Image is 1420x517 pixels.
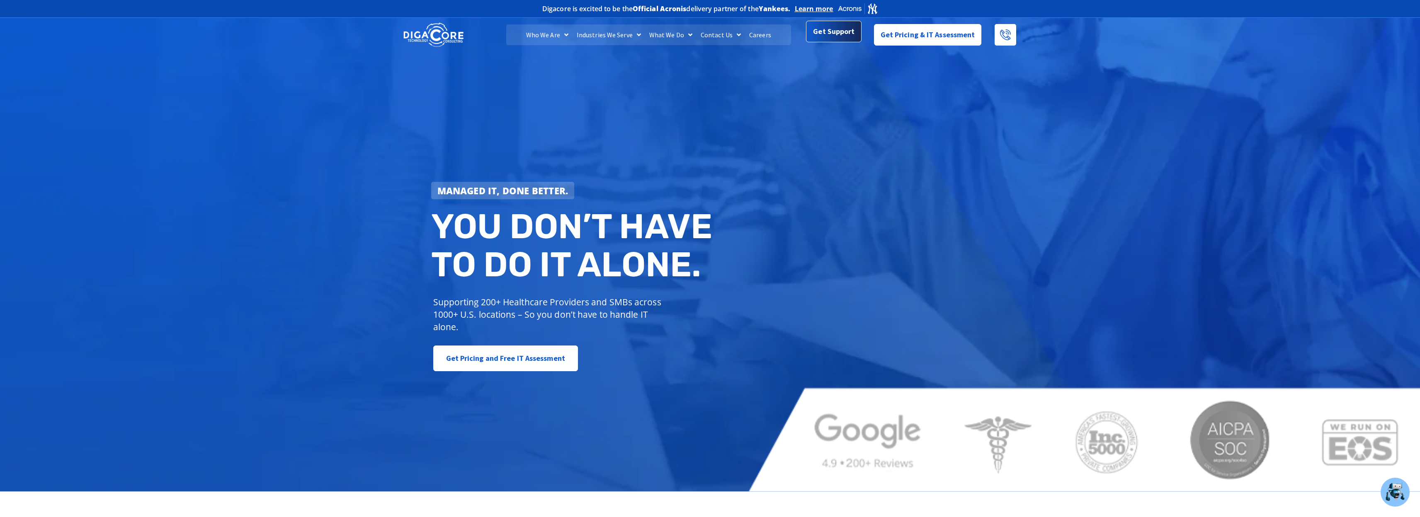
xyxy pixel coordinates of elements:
b: Yankees. [759,4,791,13]
span: Get Support [813,23,854,40]
a: Managed IT, done better. [431,182,575,199]
a: Contact Us [697,24,745,45]
a: Industries We Serve [573,24,645,45]
a: Get Support [806,21,861,42]
a: What We Do [645,24,697,45]
a: Get Pricing and Free IT Assessment [433,345,578,371]
h2: Digacore is excited to be the delivery partner of the [542,5,791,12]
a: Get Pricing & IT Assessment [874,24,982,46]
strong: Managed IT, done better. [437,184,568,197]
img: Acronis [837,2,878,14]
a: Who We Are [522,24,573,45]
b: Official Acronis [633,4,687,13]
h2: You don’t have to do IT alone. [431,208,716,283]
img: DigaCore Technology Consulting [403,22,464,48]
nav: Menu [506,24,791,45]
a: Careers [745,24,775,45]
p: Supporting 200+ Healthcare Providers and SMBs across 1000+ U.S. locations – So you don’t have to ... [433,296,665,333]
span: Get Pricing & IT Assessment [881,27,975,43]
span: Get Pricing and Free IT Assessment [446,350,565,367]
a: Learn more [795,5,833,13]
